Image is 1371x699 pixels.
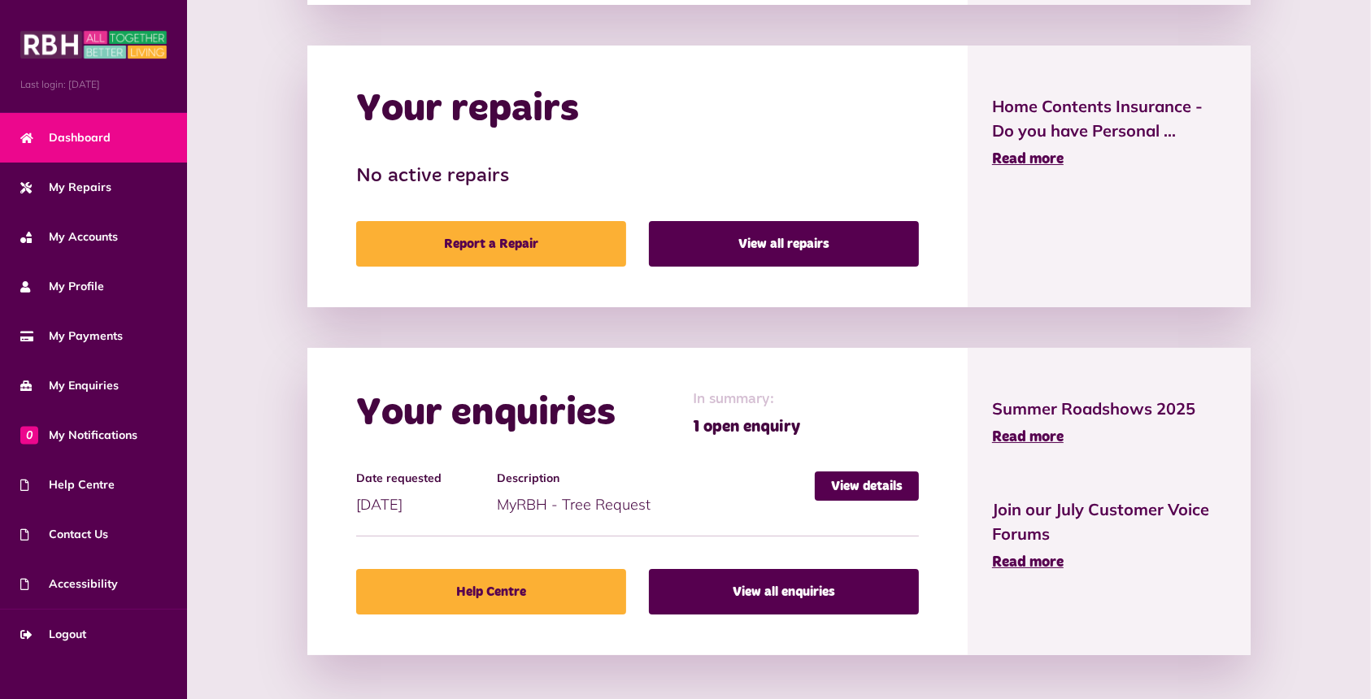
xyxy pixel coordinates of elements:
span: My Repairs [20,179,111,196]
h4: Date requested [356,471,489,485]
span: My Enquiries [20,377,119,394]
span: Accessibility [20,575,118,593]
a: View details [815,471,919,501]
span: Join our July Customer Voice Forums [992,497,1226,546]
span: 0 [20,426,38,444]
span: Help Centre [20,476,115,493]
img: MyRBH [20,28,167,61]
h4: Description [497,471,807,485]
a: Home Contents Insurance - Do you have Personal ... Read more [992,94,1226,171]
h2: Your enquiries [356,390,616,437]
div: [DATE] [356,471,497,515]
span: Summer Roadshows 2025 [992,397,1226,421]
a: View all repairs [649,221,919,267]
a: Report a Repair [356,221,626,267]
span: In summary: [693,389,800,410]
span: Contact Us [20,526,108,543]
div: MyRBH - Tree Request [497,471,815,515]
a: Summer Roadshows 2025 Read more [992,397,1226,449]
span: Last login: [DATE] [20,77,167,92]
h2: Your repairs [356,86,579,133]
h3: No active repairs [356,165,919,189]
span: Logout [20,626,86,643]
span: My Payments [20,328,123,345]
span: My Notifications [20,427,137,444]
span: Read more [992,555,1064,570]
span: 1 open enquiry [693,415,800,439]
span: Home Contents Insurance - Do you have Personal ... [992,94,1226,143]
a: Join our July Customer Voice Forums Read more [992,497,1226,574]
span: My Accounts [20,228,118,245]
a: Help Centre [356,569,626,614]
span: Read more [992,152,1064,167]
span: Dashboard [20,129,111,146]
a: View all enquiries [649,569,919,614]
span: Read more [992,430,1064,445]
span: My Profile [20,278,104,295]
